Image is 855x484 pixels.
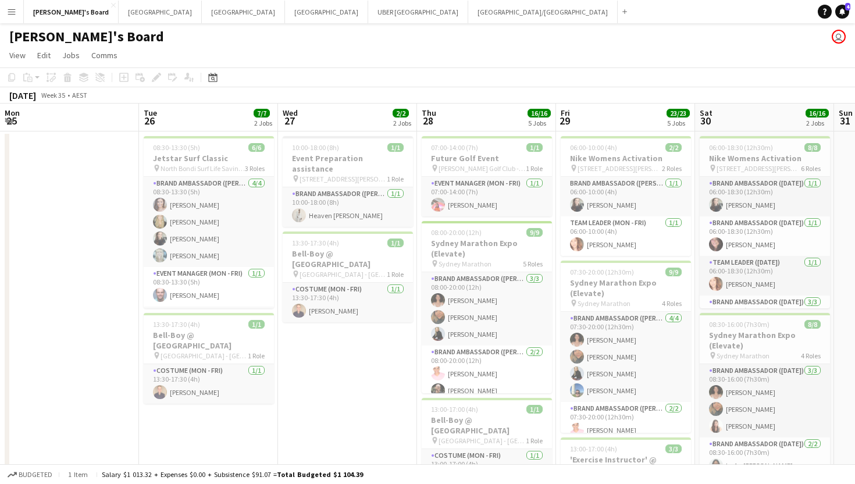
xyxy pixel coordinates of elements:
h3: 'Exercise Instructor' @ [GEOGRAPHIC_DATA] [561,454,691,475]
span: 07:00-14:00 (7h) [431,143,478,152]
div: 5 Jobs [667,119,689,127]
span: 9/9 [665,268,682,276]
span: 8/8 [804,320,821,329]
a: View [5,48,30,63]
app-card-role: Brand Ambassador ([DATE])1/106:00-18:30 (12h30m)[PERSON_NAME] [700,216,830,256]
div: 2 Jobs [806,119,828,127]
h3: Nike Womens Activation [561,153,691,163]
span: Sydney Marathon [717,351,769,360]
span: Fri [561,108,570,118]
span: 1 Role [387,270,404,279]
span: 2/2 [393,109,409,118]
span: 16/16 [528,109,551,118]
span: Mon [5,108,20,118]
app-job-card: 06:00-10:00 (4h)2/2Nike Womens Activation [STREET_ADDRESS][PERSON_NAME]2 RolesBrand Ambassador ([... [561,136,691,256]
div: 06:00-18:30 (12h30m)8/8Nike Womens Activation [STREET_ADDRESS][PERSON_NAME]6 RolesBrand Ambassado... [700,136,830,308]
span: 08:30-16:00 (7h30m) [709,320,769,329]
button: UBER [GEOGRAPHIC_DATA] [368,1,468,23]
h3: Bell-Boy @ [GEOGRAPHIC_DATA] [422,415,552,436]
span: Sat [700,108,712,118]
span: 1/1 [526,405,543,414]
span: [PERSON_NAME] Golf Club - [GEOGRAPHIC_DATA] [439,164,526,173]
span: 29 [559,114,570,127]
app-card-role: Costume (Mon - Fri)1/113:30-17:30 (4h)[PERSON_NAME] [144,364,274,404]
span: 5 Roles [523,259,543,268]
span: [GEOGRAPHIC_DATA] - [GEOGRAPHIC_DATA] [161,351,248,360]
span: [GEOGRAPHIC_DATA] - [GEOGRAPHIC_DATA] [439,436,526,445]
div: 07:00-14:00 (7h)1/1Future Golf Event [PERSON_NAME] Golf Club - [GEOGRAPHIC_DATA]1 RoleEvent Manag... [422,136,552,216]
div: AEST [72,91,87,99]
app-card-role: Brand Ambassador ([PERSON_NAME])1/110:00-18:00 (8h)Heaven [PERSON_NAME] [283,187,413,227]
a: Edit [33,48,55,63]
a: Jobs [58,48,84,63]
span: 4 [845,3,850,10]
app-job-card: 13:30-17:30 (4h)1/1Bell-Boy @ [GEOGRAPHIC_DATA] [GEOGRAPHIC_DATA] - [GEOGRAPHIC_DATA]1 RoleCostum... [144,313,274,404]
span: 13:30-17:30 (4h) [153,320,200,329]
span: 06:00-10:00 (4h) [570,143,617,152]
span: 25 [3,114,20,127]
span: 1 Role [526,164,543,173]
span: 13:30-17:30 (4h) [292,239,339,247]
span: 08:30-13:30 (5h) [153,143,200,152]
span: 30 [698,114,712,127]
h3: Future Golf Event [422,153,552,163]
app-job-card: 07:30-20:00 (12h30m)9/9Sydney Marathon Expo (Elevate) Sydney Marathon4 RolesBrand Ambassador ([PE... [561,261,691,433]
span: 3 Roles [245,164,265,173]
div: 08:00-20:00 (12h)9/9Sydney Marathon Expo (Elevate) Sydney Marathon5 RolesBrand Ambassador ([PERSO... [422,221,552,393]
span: 31 [837,114,853,127]
span: [STREET_ADDRESS][PERSON_NAME] [300,175,387,183]
span: Wed [283,108,298,118]
app-card-role: Brand Ambassador ([PERSON_NAME])3/308:00-20:00 (12h)[PERSON_NAME][PERSON_NAME][PERSON_NAME] [422,272,552,346]
a: 4 [835,5,849,19]
span: 3/3 [665,444,682,453]
div: Salary $1 013.32 + Expenses $0.00 + Subsistence $91.07 = [102,470,363,479]
span: Comms [91,50,117,61]
span: 6 Roles [801,164,821,173]
div: 5 Jobs [528,119,550,127]
span: 1 Role [387,175,404,183]
span: 07:30-20:00 (12h30m) [570,268,634,276]
span: 06:00-18:30 (12h30m) [709,143,773,152]
app-card-role: Team Leader ([DATE])1/106:00-18:30 (12h30m)[PERSON_NAME] [700,256,830,296]
app-card-role: Team Leader (Mon - Fri)1/106:00-10:00 (4h)[PERSON_NAME] [561,216,691,256]
span: 4 Roles [801,351,821,360]
span: 1 Role [526,436,543,445]
span: 1/1 [526,143,543,152]
div: 2 Jobs [254,119,272,127]
span: Budgeted [19,471,52,479]
span: Week 35 [38,91,67,99]
button: [GEOGRAPHIC_DATA] [202,1,285,23]
span: 1/1 [387,239,404,247]
span: 28 [420,114,436,127]
span: 1 Role [248,351,265,360]
span: 13:00-17:00 (4h) [431,405,478,414]
app-card-role: Costume (Mon - Fri)1/113:30-17:30 (4h)[PERSON_NAME] [283,283,413,322]
button: Budgeted [6,468,54,481]
span: 2/2 [665,143,682,152]
span: Total Budgeted $1 104.39 [277,470,363,479]
h1: [PERSON_NAME]'s Board [9,28,164,45]
span: 27 [281,114,298,127]
span: 1 item [64,470,92,479]
span: Edit [37,50,51,61]
div: 2 Jobs [393,119,411,127]
span: Thu [422,108,436,118]
app-job-card: 13:30-17:30 (4h)1/1Bell-Boy @ [GEOGRAPHIC_DATA] [GEOGRAPHIC_DATA] - [GEOGRAPHIC_DATA]1 RoleCostum... [283,232,413,322]
span: [STREET_ADDRESS][PERSON_NAME] [717,164,801,173]
app-card-role: Event Manager (Mon - Fri)1/107:00-14:00 (7h)[PERSON_NAME] [422,177,552,216]
span: 4 Roles [662,299,682,308]
app-job-card: 10:00-18:00 (8h)1/1Event Preparation assistance [STREET_ADDRESS][PERSON_NAME]1 RoleBrand Ambassad... [283,136,413,227]
span: 10:00-18:00 (8h) [292,143,339,152]
span: [GEOGRAPHIC_DATA] - [GEOGRAPHIC_DATA] [300,270,387,279]
h3: Sydney Marathon Expo (Elevate) [561,277,691,298]
app-job-card: 08:30-13:30 (5h)6/6Jetstar Surf Classic North Bondi Surf Life Saving Club3 RolesBrand Ambassador ... [144,136,274,308]
app-card-role: Brand Ambassador ([PERSON_NAME])4/407:30-20:00 (12h30m)[PERSON_NAME][PERSON_NAME][PERSON_NAME][PE... [561,312,691,402]
button: [GEOGRAPHIC_DATA] [285,1,368,23]
span: 16/16 [806,109,829,118]
span: Tue [144,108,157,118]
span: Sydney Marathon [439,259,491,268]
a: Comms [87,48,122,63]
app-card-role: Brand Ambassador ([PERSON_NAME])1/106:00-10:00 (4h)[PERSON_NAME] [561,177,691,216]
